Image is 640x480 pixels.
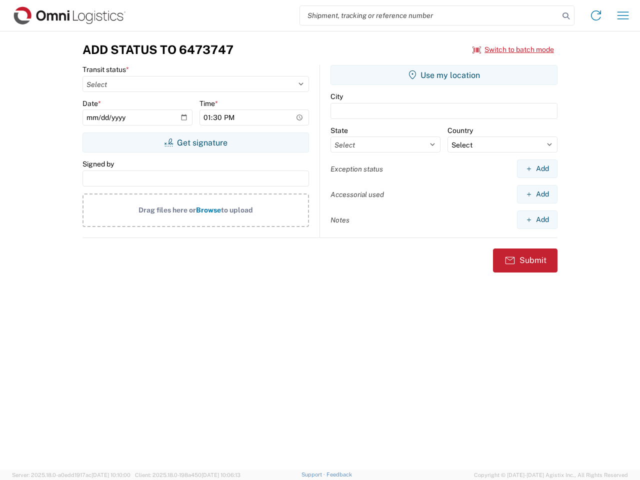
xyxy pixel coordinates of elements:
[330,126,348,135] label: State
[300,6,559,25] input: Shipment, tracking or reference number
[330,164,383,173] label: Exception status
[472,41,554,58] button: Switch to batch mode
[330,215,349,224] label: Notes
[201,472,240,478] span: [DATE] 10:06:13
[82,42,233,57] h3: Add Status to 6473747
[138,206,196,214] span: Drag files here or
[12,472,130,478] span: Server: 2025.18.0-a0edd1917ac
[326,471,352,477] a: Feedback
[82,99,101,108] label: Date
[493,248,557,272] button: Submit
[517,159,557,178] button: Add
[82,159,114,168] label: Signed by
[330,190,384,199] label: Accessorial used
[301,471,326,477] a: Support
[517,185,557,203] button: Add
[474,470,628,479] span: Copyright © [DATE]-[DATE] Agistix Inc., All Rights Reserved
[221,206,253,214] span: to upload
[330,65,557,85] button: Use my location
[135,472,240,478] span: Client: 2025.18.0-198a450
[199,99,218,108] label: Time
[517,210,557,229] button: Add
[196,206,221,214] span: Browse
[91,472,130,478] span: [DATE] 10:10:00
[82,65,129,74] label: Transit status
[447,126,473,135] label: Country
[330,92,343,101] label: City
[82,132,309,152] button: Get signature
